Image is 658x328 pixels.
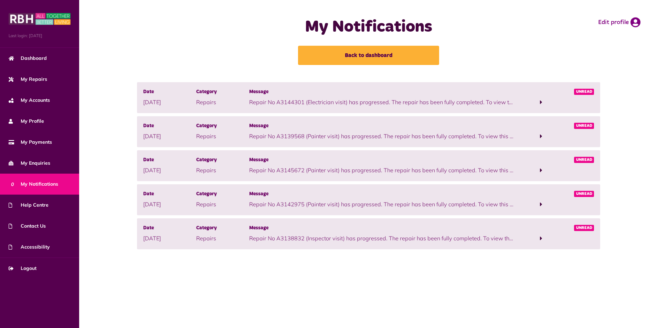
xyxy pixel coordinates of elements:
[196,200,249,208] p: Repairs
[9,222,46,230] span: Contact Us
[574,89,594,95] span: Unread
[9,76,47,83] span: My Repairs
[249,156,514,164] span: Message
[574,191,594,197] span: Unread
[196,88,249,96] span: Category
[9,265,36,272] span: Logout
[249,234,514,242] p: Repair No A3138832 (Inspector visit) has progressed. The repair has been fully completed. To view...
[143,166,196,174] p: [DATE]
[574,157,594,163] span: Unread
[143,88,196,96] span: Date
[598,17,640,28] a: Edit profile
[196,98,249,106] p: Repairs
[249,88,514,96] span: Message
[249,98,514,106] p: Repair No A3144301 (Electrician visit) has progressed. The repair has been fully completed. To vi...
[9,201,49,209] span: Help Centre
[249,200,514,208] p: Repair No A3142975 (Painter visit) has progressed. The repair has been fully completed. To view t...
[9,33,71,39] span: Last login: [DATE]
[231,17,506,37] h1: My Notifications
[196,225,249,232] span: Category
[574,225,594,231] span: Unread
[196,122,249,130] span: Category
[249,225,514,232] span: Message
[249,190,514,198] span: Message
[196,166,249,174] p: Repairs
[249,122,514,130] span: Message
[196,156,249,164] span: Category
[9,160,50,167] span: My Enquiries
[249,166,514,174] p: Repair No A3145672 (Painter visit) has progressed. The repair has been fully completed. To view t...
[9,181,58,188] span: My Notifications
[9,55,47,62] span: Dashboard
[143,98,196,106] p: [DATE]
[143,156,196,164] span: Date
[143,234,196,242] p: [DATE]
[9,243,50,251] span: Accessibility
[9,180,16,188] span: 0
[574,123,594,129] span: Unread
[143,122,196,130] span: Date
[196,132,249,140] p: Repairs
[196,190,249,198] span: Category
[143,200,196,208] p: [DATE]
[196,234,249,242] p: Repairs
[9,139,52,146] span: My Payments
[9,12,71,26] img: MyRBH
[143,225,196,232] span: Date
[9,118,44,125] span: My Profile
[298,46,439,65] a: Back to dashboard
[143,190,196,198] span: Date
[143,132,196,140] p: [DATE]
[9,97,50,104] span: My Accounts
[249,132,514,140] p: Repair No A3139568 (Painter visit) has progressed. The repair has been fully completed. To view t...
